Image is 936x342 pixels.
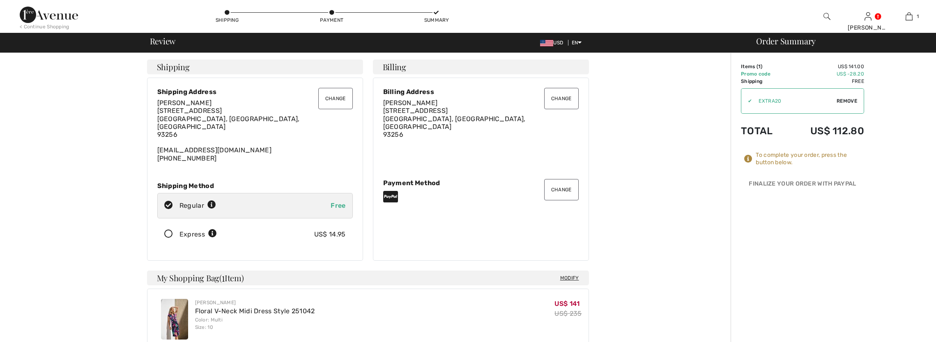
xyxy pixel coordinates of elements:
div: Regular [179,201,216,211]
button: Change [544,88,579,109]
div: Express [179,230,217,239]
div: [PERSON_NAME] [195,299,315,306]
img: My Info [865,11,872,21]
h4: My Shopping Bag [147,271,589,285]
div: US$ 14.95 [314,230,346,239]
span: EN [572,40,582,46]
span: Shipping [157,63,190,71]
s: US$ 235 [554,310,582,317]
button: Change [318,88,353,109]
img: US Dollar [540,40,553,46]
div: Shipping Address [157,88,353,96]
span: 1 [222,272,225,282]
div: To complete your order, press the button below. [756,151,864,166]
span: 1 [758,64,761,69]
span: Review [150,37,176,45]
div: Payment [320,16,344,24]
span: Modify [560,274,579,282]
a: Sign In [865,12,872,20]
div: Order Summary [746,37,931,45]
div: < Continue Shopping [20,23,69,30]
span: [PERSON_NAME] [383,99,438,107]
div: Finalize Your Order with PayPal [741,179,864,192]
span: ( Item) [219,272,244,283]
input: Promo code [752,89,837,113]
div: Billing Address [383,88,579,96]
a: 1 [889,11,929,21]
span: Billing [383,63,406,71]
span: USD [540,40,566,46]
span: US$ 141 [554,300,580,308]
td: US$ -28.20 [787,70,864,78]
td: Items ( ) [741,63,787,70]
div: [EMAIL_ADDRESS][DOMAIN_NAME] [PHONE_NUMBER] [157,99,353,162]
td: Shipping [741,78,787,85]
td: US$ 112.80 [787,117,864,145]
img: Floral V-Neck Midi Dress Style 251042 [161,299,188,340]
img: search the website [823,11,830,21]
span: Remove [837,97,857,105]
button: Change [544,179,579,200]
div: Summary [424,16,449,24]
td: US$ 141.00 [787,63,864,70]
div: Shipping [215,16,239,24]
span: 1 [917,13,919,20]
td: Total [741,117,787,145]
div: Color: Multi Size: 10 [195,316,315,331]
span: [STREET_ADDRESS] [GEOGRAPHIC_DATA], [GEOGRAPHIC_DATA], [GEOGRAPHIC_DATA] 93256 [157,107,300,138]
span: [PERSON_NAME] [157,99,212,107]
span: [STREET_ADDRESS] [GEOGRAPHIC_DATA], [GEOGRAPHIC_DATA], [GEOGRAPHIC_DATA] 93256 [383,107,526,138]
img: 1ère Avenue [20,7,78,23]
img: My Bag [906,11,913,21]
div: [PERSON_NAME] [848,23,888,32]
div: Shipping Method [157,182,353,190]
div: Payment Method [383,179,579,187]
td: Promo code [741,70,787,78]
span: Free [331,202,345,209]
td: Free [787,78,864,85]
div: ✔ [741,97,752,105]
a: Floral V-Neck Midi Dress Style 251042 [195,307,315,315]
